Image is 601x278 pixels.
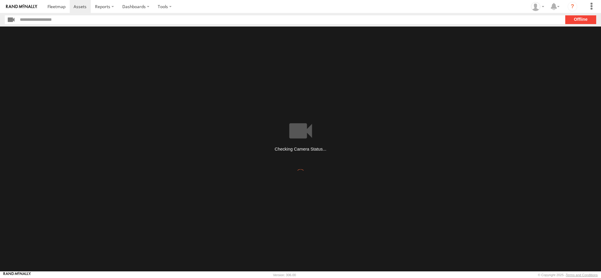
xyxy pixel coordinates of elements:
div: Nick King [529,2,546,11]
i: ? [568,2,577,11]
div: © Copyright 2025 - [538,273,598,277]
img: rand-logo.svg [6,5,37,9]
a: Terms and Conditions [566,273,598,277]
a: Visit our Website [3,272,31,278]
div: Version: 306.00 [273,273,296,277]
